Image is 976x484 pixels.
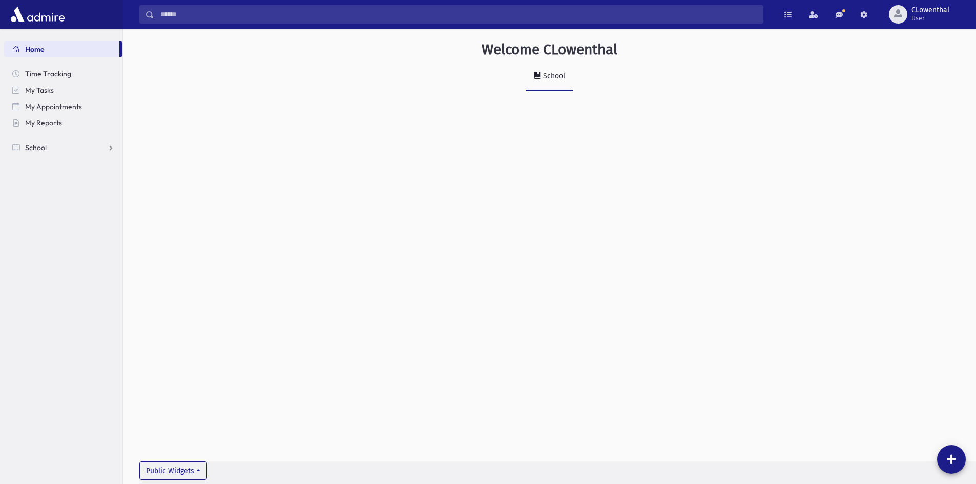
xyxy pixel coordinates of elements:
span: My Reports [25,118,62,128]
img: AdmirePro [8,4,67,25]
span: My Appointments [25,102,82,111]
span: School [25,143,47,152]
input: Search [154,5,763,24]
a: My Tasks [4,82,122,98]
a: School [4,139,122,156]
span: User [911,14,949,23]
a: My Appointments [4,98,122,115]
a: Time Tracking [4,66,122,82]
span: My Tasks [25,86,54,95]
a: School [526,62,573,91]
h3: Welcome CLowenthal [482,41,617,58]
button: Public Widgets [139,461,207,480]
span: CLowenthal [911,6,949,14]
div: School [541,72,565,80]
span: Home [25,45,45,54]
a: Home [4,41,119,57]
span: Time Tracking [25,69,71,78]
a: My Reports [4,115,122,131]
